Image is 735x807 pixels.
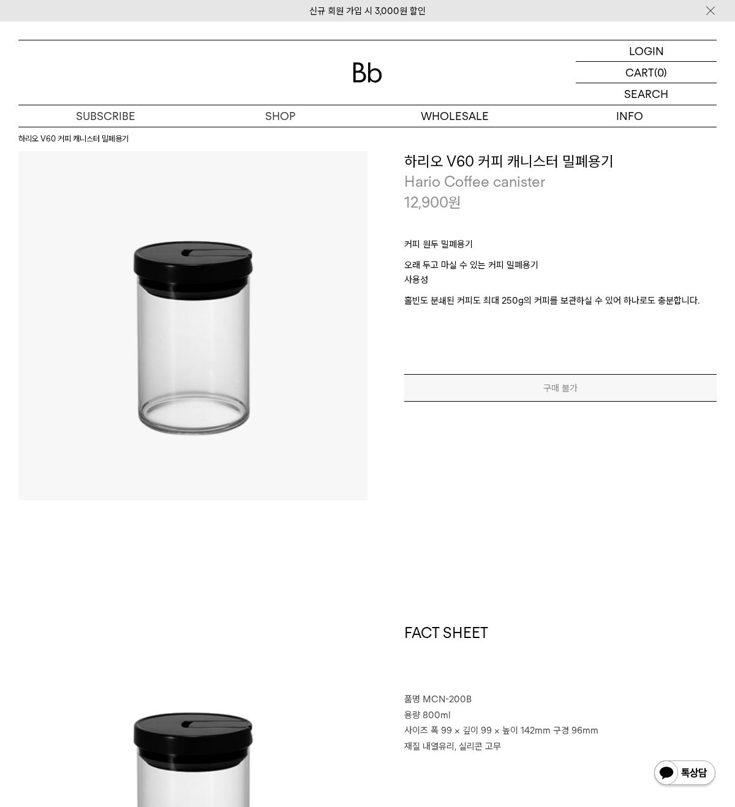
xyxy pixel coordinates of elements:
[18,133,129,145] li: 하리오 V60 커피 캐니스터 밀폐용기
[576,62,717,83] a: CART (0)
[629,40,664,61] p: LOGIN
[423,710,451,721] span: 800ml
[404,623,717,693] h1: FACT SHEET
[404,710,420,721] span: 용량
[404,171,717,192] p: Hario Coffee canister
[542,105,717,127] p: INFO
[576,40,717,62] a: LOGIN
[624,83,668,105] p: SEARCH
[653,759,717,789] img: 카카오톡 채널 1:1 채팅 버튼
[18,105,193,127] a: SUBSCRIBE
[654,62,667,83] p: (0)
[404,293,717,337] p: 홀빈도 분쇄된 커피도 최대 250g의 커피를 보관하실 수 있어 하나로도 충분합니다.
[431,725,598,736] span: 폭 99 × 깊이 99 × 높이 142mm 구경 96mm
[625,62,654,83] p: CART
[404,741,420,752] span: 재질
[353,62,382,83] img: 로고
[404,151,717,172] h3: 하리오 V60 커피 캐니스터 밀폐용기
[404,694,420,705] span: 품명
[193,105,367,127] a: SHOP
[309,6,426,17] a: 신규 회원 가입 시 3,000원 할인
[404,725,428,736] span: 사이즈
[423,694,472,705] span: MCN-200B
[404,374,717,402] button: 구매 불가
[448,193,461,211] span: 원
[404,258,717,272] p: 오래 두고 마실 수 있는 커피 밀폐용기
[404,192,461,213] p: 12,900
[404,237,717,258] p: 커피 원두 밀폐용기
[423,741,501,752] span: 내열유리, ﻿실리콘 고무
[367,105,542,127] p: WHOLESALE
[404,272,717,293] p: 사용성
[18,151,367,500] img: 하리오 V60 커피 캐니스터 밀폐용기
